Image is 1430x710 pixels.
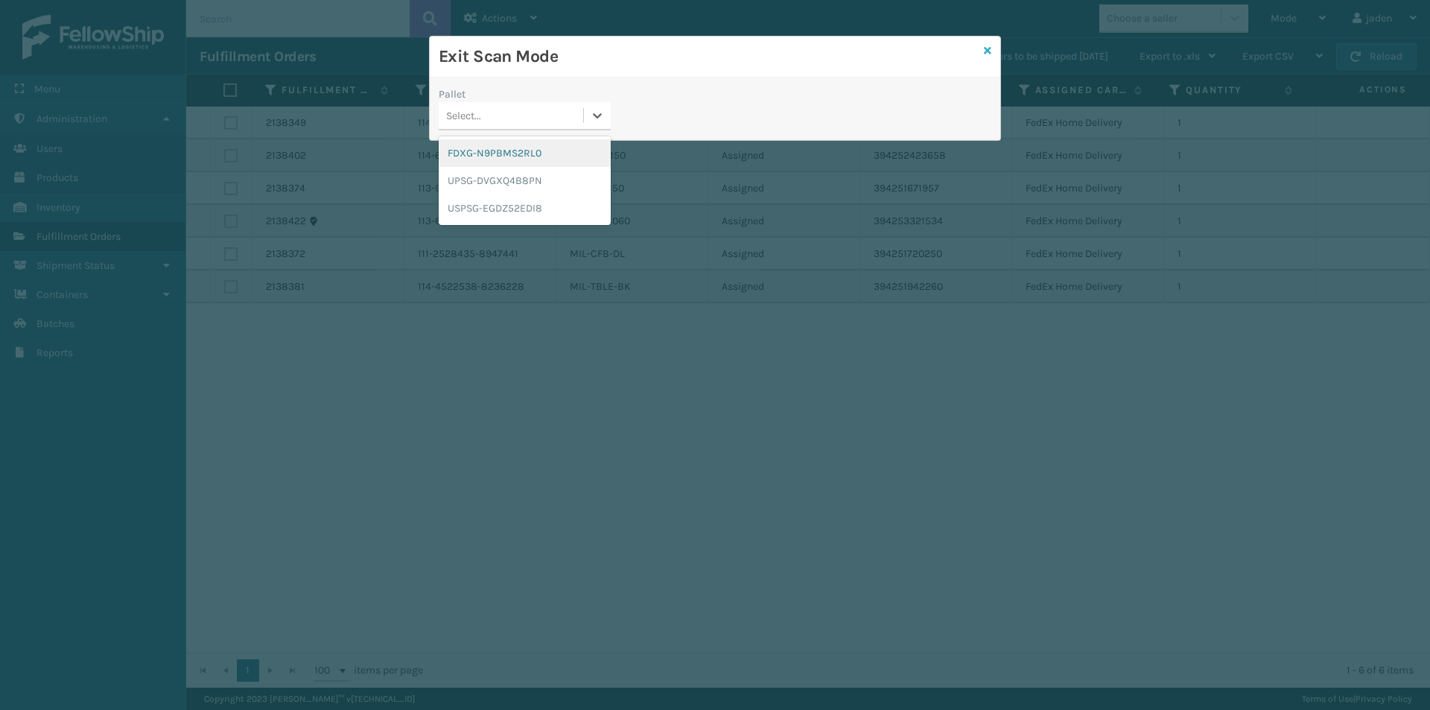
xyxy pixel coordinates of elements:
[439,194,611,222] div: USPSG-EGDZ52EDI8
[439,45,978,68] h3: Exit Scan Mode
[439,167,611,194] div: UPSG-DVGXQ4B8PN
[446,108,481,124] div: Select...
[439,139,611,167] div: FDXG-N9PBMS2RL0
[439,86,465,102] label: Pallet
